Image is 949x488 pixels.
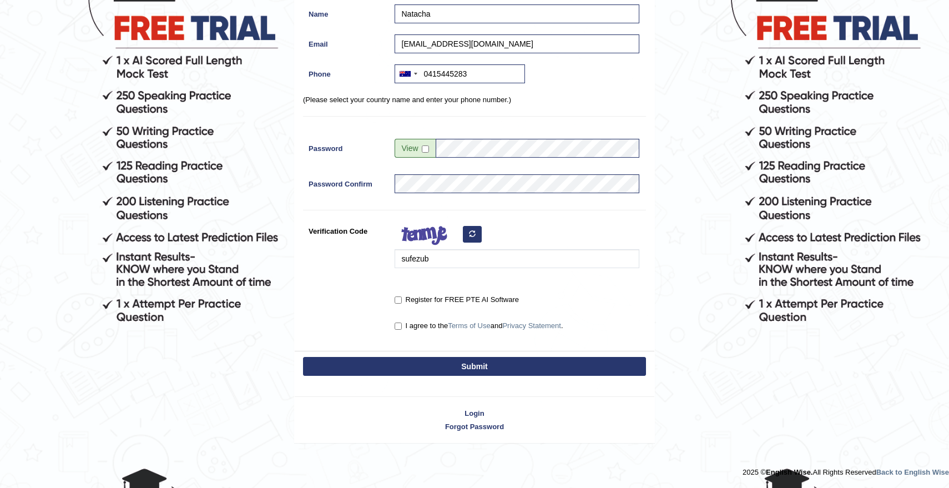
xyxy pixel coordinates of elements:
label: Phone [303,64,389,79]
p: (Please select your country name and enter your phone number.) [303,94,646,105]
input: Show/Hide Password [422,145,429,153]
label: Email [303,34,389,49]
a: Forgot Password [295,421,654,432]
div: Australia: +61 [395,65,421,83]
input: Register for FREE PTE AI Software [395,296,402,304]
label: Password Confirm [303,174,389,189]
label: Password [303,139,389,154]
input: I agree to theTerms of UseandPrivacy Statement. [395,323,402,330]
input: +61 412 345 678 [395,64,525,83]
label: I agree to the and . [395,320,563,331]
a: Privacy Statement [502,321,561,330]
button: Submit [303,357,646,376]
a: Login [295,408,654,419]
a: Terms of Use [448,321,491,330]
label: Register for FREE PTE AI Software [395,294,519,305]
label: Name [303,4,389,19]
strong: English Wise. [766,468,812,476]
div: 2025 © All Rights Reserved [743,461,949,477]
a: Back to English Wise [876,468,949,476]
label: Verification Code [303,222,389,237]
